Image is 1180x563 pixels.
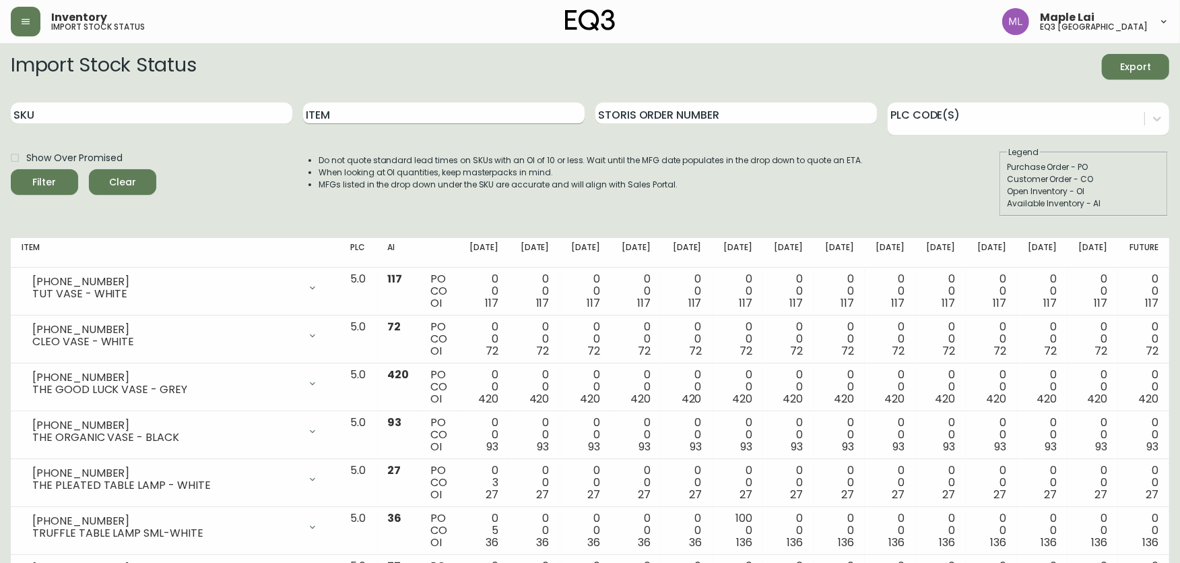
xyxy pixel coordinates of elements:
div: 0 0 [520,512,549,549]
h5: import stock status [51,23,145,31]
span: 136 [990,535,1006,550]
div: 0 0 [1028,321,1057,357]
span: 72 [841,343,854,359]
div: 0 0 [774,321,803,357]
div: 0 0 [774,273,803,309]
span: 117 [1094,295,1108,311]
div: 0 0 [1028,465,1057,501]
span: 117 [637,295,651,311]
div: 0 0 [571,417,600,453]
div: 0 0 [774,465,803,501]
span: 420 [1138,391,1158,407]
div: [PHONE_NUMBER] [32,276,299,288]
span: 420 [834,391,854,407]
div: 0 0 [571,465,600,501]
span: 27 [841,487,854,502]
span: 93 [892,439,905,454]
div: 0 0 [774,369,803,405]
span: 420 [529,391,550,407]
div: 0 0 [876,273,905,309]
div: [PHONE_NUMBER] [32,324,299,336]
div: 0 0 [723,321,752,357]
div: 0 0 [876,512,905,549]
legend: Legend [1007,146,1040,158]
button: Clear [89,169,156,195]
span: OI [430,439,442,454]
div: 0 0 [520,321,549,357]
div: 0 0 [1028,273,1057,309]
span: 420 [682,391,702,407]
span: 36 [638,535,651,550]
div: 0 0 [622,321,651,357]
th: [DATE] [560,238,611,268]
th: [DATE] [509,238,560,268]
span: OI [430,487,442,502]
th: [DATE] [763,238,814,268]
span: Export [1113,59,1158,76]
div: PO CO [430,465,447,501]
span: 136 [1041,535,1057,550]
div: 0 0 [876,369,905,405]
span: 93 [638,439,651,454]
th: [DATE] [1017,238,1068,268]
span: 136 [1142,535,1158,550]
span: Clear [100,174,145,191]
span: 117 [688,295,702,311]
span: 117 [891,295,905,311]
div: 0 0 [622,369,651,405]
span: 27 [689,487,702,502]
th: [DATE] [814,238,864,268]
span: 72 [1095,343,1108,359]
div: 0 0 [1028,369,1057,405]
span: OI [430,535,442,550]
span: 117 [841,295,854,311]
div: CLEO VASE - WHITE [32,336,299,348]
div: 0 0 [926,273,955,309]
th: Item [11,238,339,268]
div: PO CO [430,369,447,405]
td: 5.0 [339,363,376,411]
h5: eq3 [GEOGRAPHIC_DATA] [1040,23,1148,31]
div: 0 0 [926,512,955,549]
div: 0 0 [926,369,955,405]
span: 136 [1092,535,1108,550]
li: Do not quote standard lead times on SKUs with an OI of 10 or less. Wait until the MFG date popula... [319,154,863,167]
div: 0 0 [571,512,600,549]
span: 27 [638,487,651,502]
div: 0 0 [1078,321,1107,357]
div: [PHONE_NUMBER] [32,372,299,384]
span: Maple Lai [1040,12,1094,23]
span: 72 [1044,343,1057,359]
div: 0 0 [723,369,752,405]
div: 0 5 [469,512,498,549]
span: 27 [892,487,905,502]
span: 72 [790,343,803,359]
div: 100 0 [723,512,752,549]
span: 27 [993,487,1006,502]
span: 27 [740,487,752,502]
div: 0 0 [1129,465,1158,501]
h2: Import Stock Status [11,54,196,80]
div: PO CO [430,273,447,309]
div: 0 0 [926,417,955,453]
th: [DATE] [459,238,509,268]
th: [DATE] [1068,238,1118,268]
div: THE PLEATED TABLE LAMP - WHITE [32,479,299,492]
div: 0 0 [520,369,549,405]
div: THE GOOD LUCK VASE - GREY [32,384,299,396]
div: 0 0 [774,512,803,549]
div: 0 0 [672,417,701,453]
div: Available Inventory - AI [1007,198,1160,210]
div: 0 0 [824,465,853,501]
div: 0 3 [469,465,498,501]
div: TUT VASE - WHITE [32,288,299,300]
div: PO CO [430,512,447,549]
div: 0 0 [876,321,905,357]
div: 0 0 [977,321,1006,357]
div: 0 0 [824,417,853,453]
div: 0 0 [1129,512,1158,549]
div: [PHONE_NUMBER] [32,467,299,479]
div: 0 0 [824,321,853,357]
span: 27 [387,463,401,478]
span: 36 [486,535,498,550]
